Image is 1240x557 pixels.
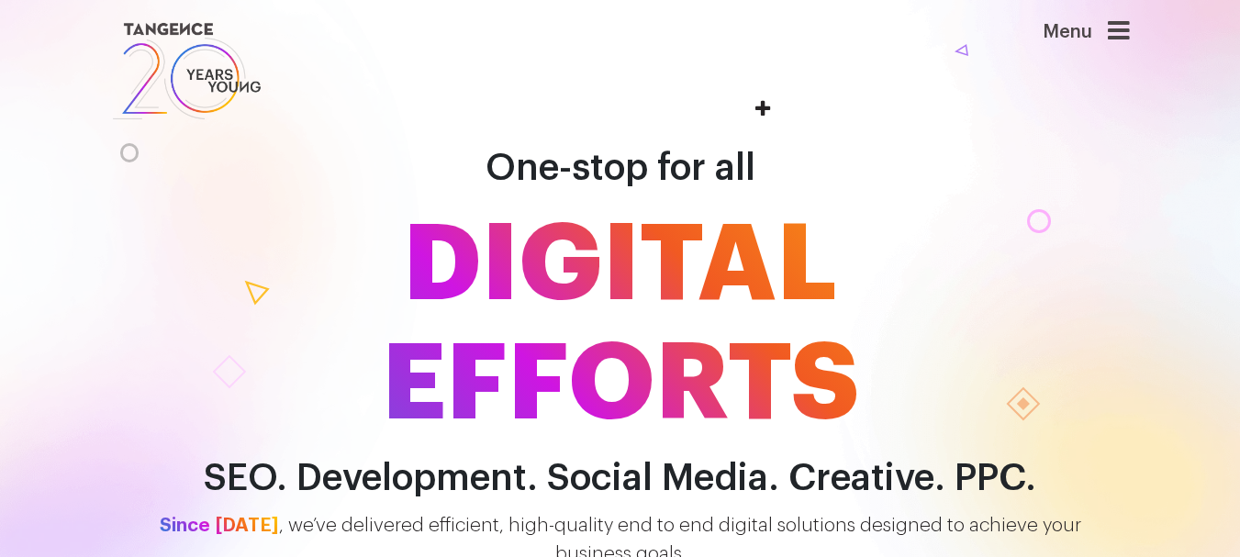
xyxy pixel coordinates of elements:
[97,206,1144,444] span: DIGITAL EFFORTS
[160,516,279,535] span: Since [DATE]
[486,150,755,186] span: One-stop for all
[97,458,1144,499] h2: SEO. Development. Social Media. Creative. PPC.
[111,18,263,124] img: logo SVG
